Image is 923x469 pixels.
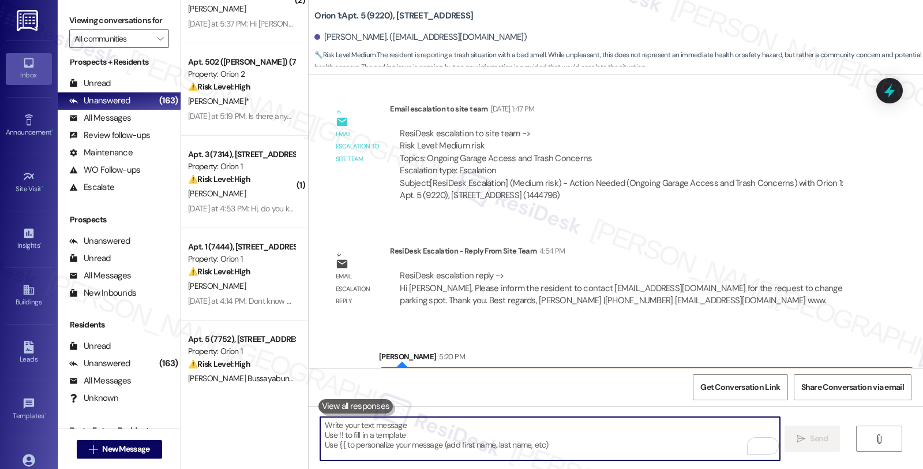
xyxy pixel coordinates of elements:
[336,270,381,307] div: Email escalation reply
[785,426,841,452] button: Send
[156,92,181,110] div: (163)
[69,375,131,387] div: All Messages
[58,425,181,437] div: Past + Future Residents
[436,351,464,363] div: 5:20 PM
[336,128,381,165] div: Email escalation to site team
[400,128,851,177] div: ResiDesk escalation to site team -> Risk Level: Medium risk Topics: Ongoing Garage Access and Tra...
[69,340,111,352] div: Unread
[188,203,547,214] div: [DATE] at 4:53 PM: Hi, do you know when maintenance will take care of the issues with the water a...
[188,148,295,161] div: Apt. 3 (7314), [STREET_ADDRESS]
[42,183,43,191] span: •
[69,270,131,282] div: All Messages
[536,245,565,257] div: 4:54 PM
[390,103,861,119] div: Email escalation to site team
[74,29,151,48] input: All communities
[693,374,787,400] button: Get Conversation Link
[188,161,295,173] div: Property: Orion 1
[188,241,295,253] div: Apt. 1 (7444), [STREET_ADDRESS]
[89,445,97,454] i: 
[794,374,911,400] button: Share Conversation via email
[58,56,181,68] div: Prospects + Residents
[102,443,149,455] span: New Message
[69,147,133,159] div: Maintenance
[700,381,780,393] span: Get Conversation Link
[314,10,473,22] b: Orion 1: Apt. 5 (9220), [STREET_ADDRESS]
[17,10,40,31] img: ResiDesk Logo
[40,240,42,248] span: •
[400,270,842,306] div: ResiDesk escalation reply -> Hi [PERSON_NAME], Please inform the resident to contact [EMAIL_ADDRE...
[69,392,118,404] div: Unknown
[69,95,130,107] div: Unanswered
[157,34,163,43] i: 
[188,3,246,14] span: [PERSON_NAME]
[69,235,130,247] div: Unanswered
[875,434,883,444] i: 
[69,77,111,90] div: Unread
[188,174,250,184] strong: ⚠️ Risk Level: High
[69,12,169,29] label: Viewing conversations for
[69,252,111,265] div: Unread
[379,351,914,367] div: [PERSON_NAME]
[69,112,131,124] div: All Messages
[156,355,181,373] div: (163)
[188,188,246,199] span: [PERSON_NAME]
[314,49,923,74] span: : The resident is reporting a trash situation with a bad smell. While unpleasant, this does not r...
[188,96,249,106] span: [PERSON_NAME]*
[69,129,150,142] div: Review follow-ups
[188,373,304,384] span: [PERSON_NAME] Bussayabuntoon
[6,224,52,255] a: Insights •
[188,68,295,80] div: Property: Orion 2
[188,333,295,345] div: Apt. 5 (7752), [STREET_ADDRESS]
[188,266,250,277] strong: ⚠️ Risk Level: High
[77,440,162,459] button: New Message
[797,434,805,444] i: 
[69,181,114,193] div: Escalate
[314,31,527,43] div: [PERSON_NAME]. ([EMAIL_ADDRESS][DOMAIN_NAME])
[44,410,46,418] span: •
[390,245,861,261] div: ResiDesk Escalation - Reply From Site Team
[400,177,851,202] div: Subject: [ResiDesk Escalation] (Medium risk) - Action Needed (Ongoing Garage Access and Trash Con...
[188,56,295,68] div: Apt. 502 ([PERSON_NAME]) (7467), [STREET_ADDRESS][PERSON_NAME]
[6,394,52,425] a: Templates •
[6,53,52,84] a: Inbox
[810,433,828,445] span: Send
[188,253,295,265] div: Property: Orion 1
[58,319,181,331] div: Residents
[320,417,779,460] textarea: To enrich screen reader interactions, please activate Accessibility in Grammarly extension settings
[314,50,376,59] strong: 🔧 Risk Level: Medium
[488,103,535,115] div: [DATE] 1:47 PM
[188,359,250,369] strong: ⚠️ Risk Level: High
[69,287,136,299] div: New Inbounds
[188,281,246,291] span: [PERSON_NAME]
[69,164,140,176] div: WO Follow-ups
[58,214,181,226] div: Prospects
[188,81,250,92] strong: ⚠️ Risk Level: High
[6,337,52,368] a: Leads
[6,280,52,311] a: Buildings
[51,126,53,135] span: •
[801,381,904,393] span: Share Conversation via email
[69,358,130,370] div: Unanswered
[6,167,52,198] a: Site Visit •
[188,345,295,358] div: Property: Orion 1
